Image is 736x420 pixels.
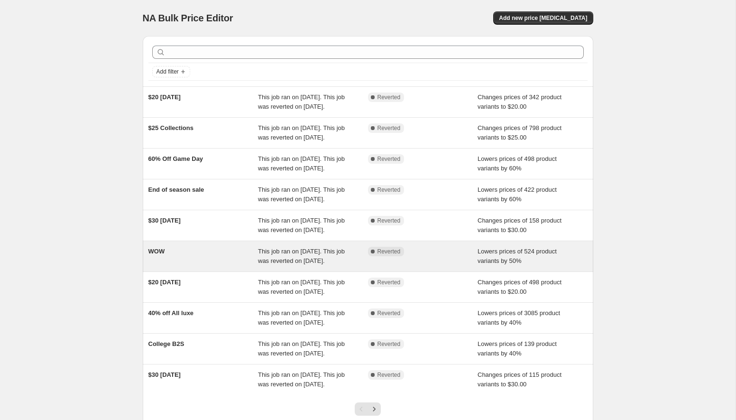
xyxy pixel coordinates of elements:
span: This job ran on [DATE]. This job was reverted on [DATE]. [258,93,345,110]
span: End of season sale [148,186,204,193]
span: Changes prices of 498 product variants to $20.00 [478,279,561,295]
span: Lowers prices of 3085 product variants by 40% [478,309,560,326]
span: Reverted [377,186,401,194]
span: This job ran on [DATE]. This job was reverted on [DATE]. [258,155,345,172]
span: Add filter [156,68,179,75]
span: 40% off All luxe [148,309,194,317]
span: Reverted [377,217,401,224]
span: 60% Off Game Day [148,155,203,162]
span: This job ran on [DATE]. This job was reverted on [DATE]. [258,340,345,357]
span: $30 [DATE] [148,371,181,378]
span: Lowers prices of 498 product variants by 60% [478,155,557,172]
span: NA Bulk Price Editor [143,13,233,23]
span: Reverted [377,371,401,379]
span: $20 [DATE] [148,93,181,101]
span: $25 Collections [148,124,193,131]
span: Reverted [377,248,401,255]
span: $20 [DATE] [148,279,181,286]
span: $30 [DATE] [148,217,181,224]
span: Reverted [377,124,401,132]
span: Reverted [377,155,401,163]
span: Reverted [377,93,401,101]
span: Reverted [377,309,401,317]
nav: Pagination [355,402,381,416]
span: WOW [148,248,165,255]
span: Changes prices of 798 product variants to $25.00 [478,124,561,141]
span: This job ran on [DATE]. This job was reverted on [DATE]. [258,186,345,203]
span: This job ran on [DATE]. This job was reverted on [DATE]. [258,309,345,326]
span: This job ran on [DATE]. This job was reverted on [DATE]. [258,279,345,295]
span: Changes prices of 115 product variants to $30.00 [478,371,561,388]
button: Next [368,402,381,416]
button: Add new price [MEDICAL_DATA] [493,11,593,25]
span: Changes prices of 158 product variants to $30.00 [478,217,561,233]
span: This job ran on [DATE]. This job was reverted on [DATE]. [258,371,345,388]
span: College B2S [148,340,184,347]
span: This job ran on [DATE]. This job was reverted on [DATE]. [258,248,345,264]
span: Reverted [377,340,401,348]
span: This job ran on [DATE]. This job was reverted on [DATE]. [258,217,345,233]
span: Changes prices of 342 product variants to $20.00 [478,93,561,110]
button: Add filter [152,66,190,77]
span: Lowers prices of 422 product variants by 60% [478,186,557,203]
span: Lowers prices of 139 product variants by 40% [478,340,557,357]
span: Reverted [377,279,401,286]
span: Add new price [MEDICAL_DATA] [499,14,587,22]
span: This job ran on [DATE]. This job was reverted on [DATE]. [258,124,345,141]
span: Lowers prices of 524 product variants by 50% [478,248,557,264]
